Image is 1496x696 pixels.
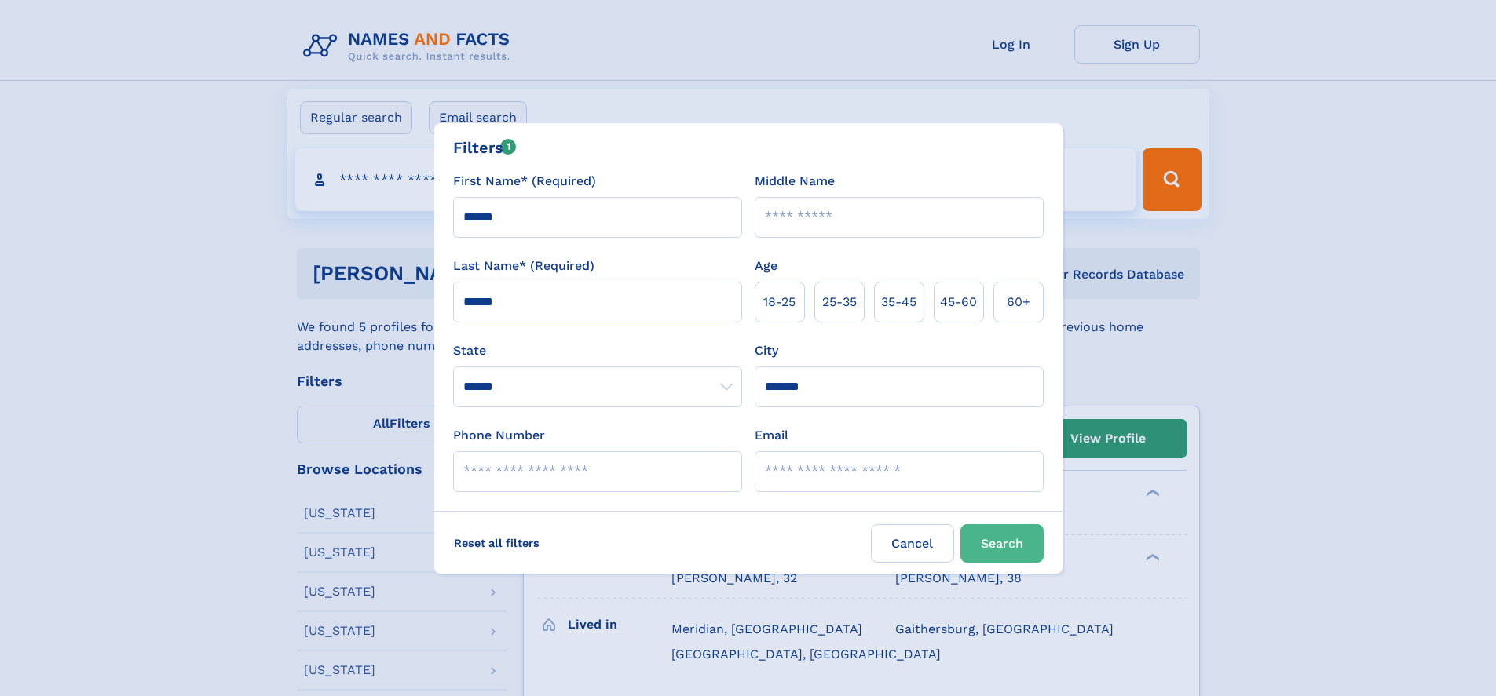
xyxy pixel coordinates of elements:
[444,524,550,562] label: Reset all filters
[453,136,517,159] div: Filters
[755,341,778,360] label: City
[453,426,545,445] label: Phone Number
[755,426,788,445] label: Email
[755,257,777,275] label: Age
[960,524,1044,563] button: Search
[940,293,977,312] span: 45‑60
[763,293,796,312] span: 18‑25
[453,172,596,191] label: First Name* (Required)
[1007,293,1030,312] span: 60+
[871,524,954,563] label: Cancel
[755,172,835,191] label: Middle Name
[453,257,594,275] label: Last Name* (Required)
[453,341,742,360] label: State
[881,293,916,312] span: 35‑45
[822,293,857,312] span: 25‑35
